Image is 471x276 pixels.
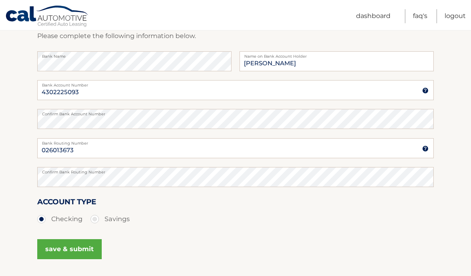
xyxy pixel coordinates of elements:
label: Confirm Bank Routing Number [37,167,434,173]
label: Checking [37,211,83,227]
a: Cal Automotive [5,5,89,28]
a: Logout [445,9,466,23]
label: Bank Routing Number [37,138,434,145]
input: Bank Account Number [37,80,434,100]
label: Name on Bank Account Holder [240,51,434,58]
input: Name on Account (Account Holder Name) [240,51,434,71]
label: Confirm Bank Account Number [37,109,434,115]
label: Bank Name [37,51,231,58]
a: Dashboard [356,9,390,23]
label: Bank Account Number [37,80,434,87]
label: Savings [91,211,130,227]
label: Account Type [37,196,96,211]
p: Please complete the following information below. [37,30,434,42]
a: FAQ's [413,9,427,23]
input: Bank Routing Number [37,138,434,158]
button: save & submit [37,239,102,259]
img: tooltip.svg [422,87,429,94]
img: tooltip.svg [422,145,429,152]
